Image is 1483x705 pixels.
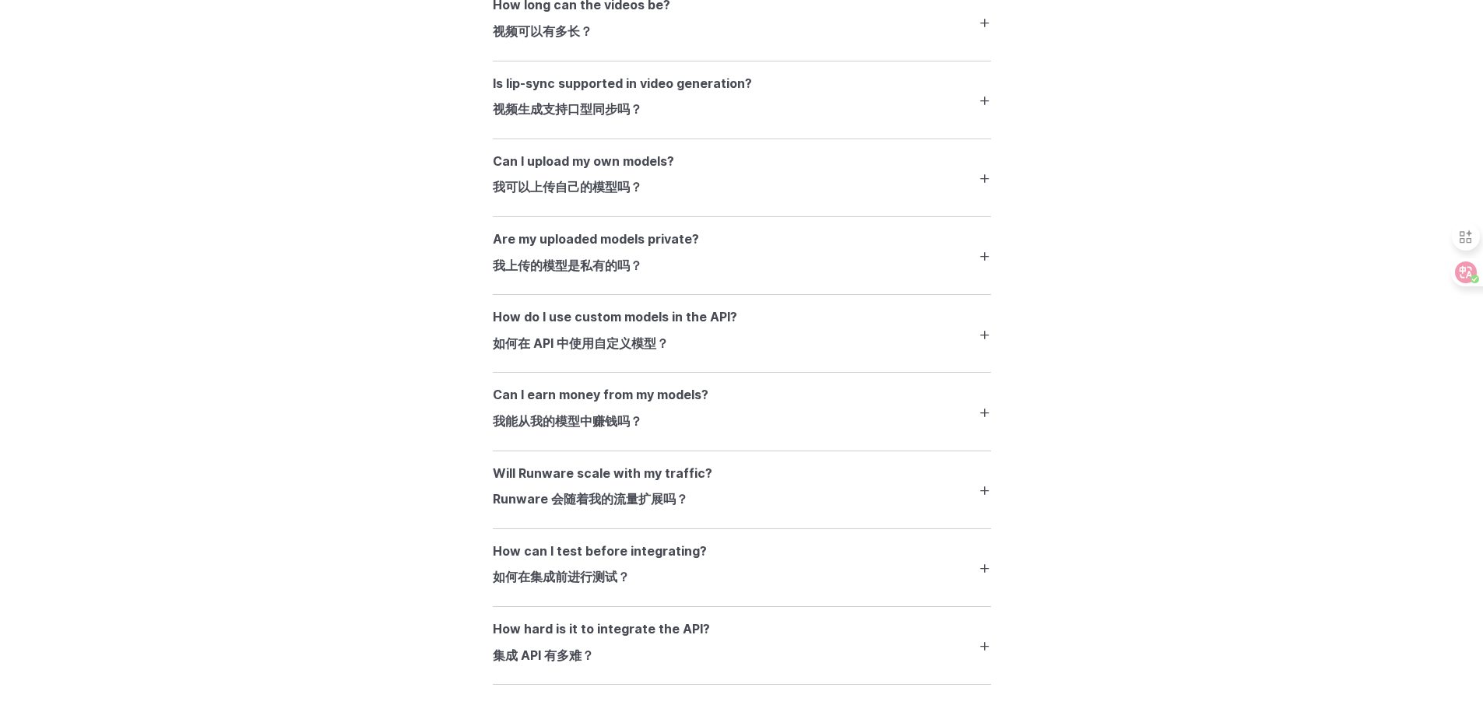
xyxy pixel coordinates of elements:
h3: How do I use custom models in the API? [493,307,737,360]
h3: How hard is it to integrate the API? [493,619,710,672]
font: 视频可以有多长？ [493,23,592,40]
summary: How hard is it to integrate the API?集成 API 有多难？ [493,619,991,672]
summary: Is lip-sync supported in video generation?视频生成支持口型同步吗？ [493,74,991,126]
summary: Will Runware scale with my traffic?Runware 会随着我的流量扩展吗？ [493,464,991,516]
summary: How do I use custom models in the API?如何在 API 中使用自定义模型？ [493,307,991,360]
h3: Will Runware scale with my traffic? [493,464,712,516]
summary: Are my uploaded models private?我上传的模型是私有的吗？ [493,230,991,282]
font: 我可以上传自己的模型吗？ [493,179,642,196]
h3: Can I upload my own models? [493,152,674,204]
font: Runware 会随着我的流量扩展吗？ [493,491,688,508]
summary: How can I test before integrating?如何在集成前进行测试？ [493,542,991,594]
summary: Can I upload my own models?我可以上传自己的模型吗？ [493,152,991,204]
font: 如何在 API 中使用自定义模型？ [493,335,669,352]
font: 视频生成支持口型同步吗？ [493,101,642,118]
font: 我上传的模型是私有的吗？ [493,258,642,275]
h3: Are my uploaded models private? [493,230,699,282]
h3: How can I test before integrating? [493,542,707,594]
font: 如何在集成前进行测试？ [493,569,630,586]
font: 我能从我的模型中赚钱吗？ [493,413,642,430]
font: 集成 API 有多难？ [493,647,594,665]
h3: Can I earn money from my models? [493,385,708,437]
summary: Can I earn money from my models?我能从我的模型中赚钱吗？ [493,385,991,437]
h3: Is lip-sync supported in video generation? [493,74,752,126]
